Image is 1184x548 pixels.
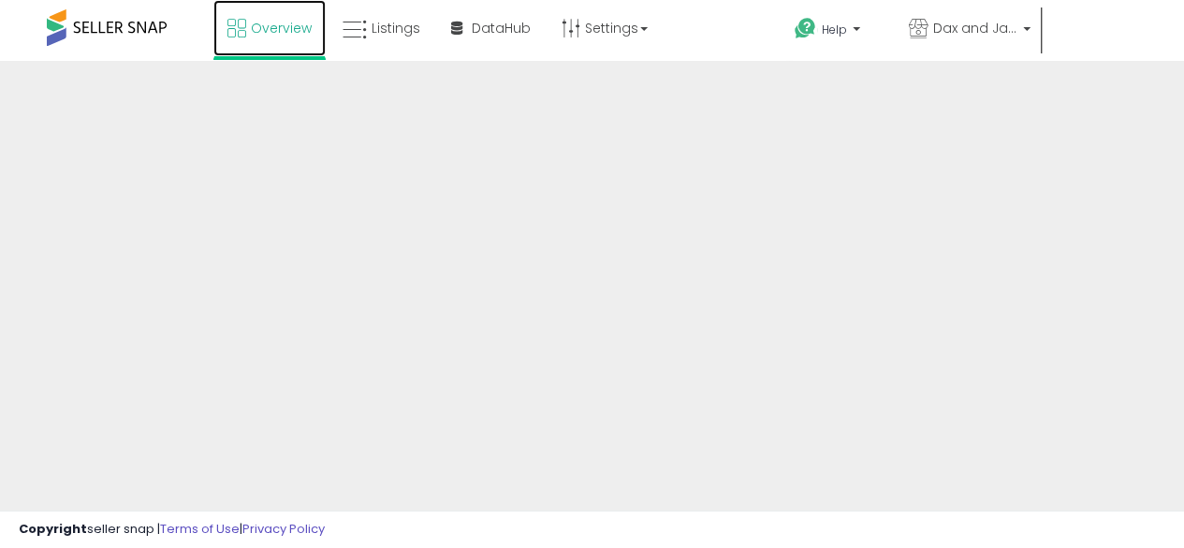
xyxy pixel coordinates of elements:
[822,22,847,37] span: Help
[933,19,1017,37] span: Dax and Jade Co.
[19,520,87,538] strong: Copyright
[251,19,312,37] span: Overview
[242,520,325,538] a: Privacy Policy
[372,19,420,37] span: Listings
[780,3,892,61] a: Help
[794,17,817,40] i: Get Help
[19,521,325,539] div: seller snap | |
[160,520,240,538] a: Terms of Use
[472,19,531,37] span: DataHub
